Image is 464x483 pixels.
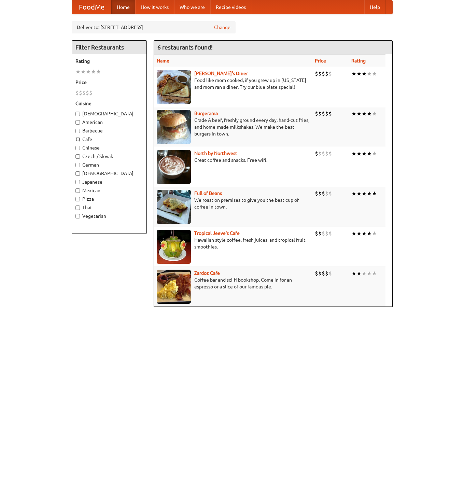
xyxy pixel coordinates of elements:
[157,270,191,304] img: zardoz.jpg
[372,230,377,237] li: ★
[75,171,80,176] input: [DEMOGRAPHIC_DATA]
[362,230,367,237] li: ★
[367,270,372,277] li: ★
[325,190,328,197] li: $
[157,276,309,290] p: Coffee bar and sci-fi bookshop. Come in for an espresso or a slice of our famous pie.
[75,127,143,134] label: Barbecue
[325,150,328,157] li: $
[157,44,213,51] ng-pluralize: 6 restaurants found!
[325,230,328,237] li: $
[75,120,80,125] input: American
[75,153,143,160] label: Czech / Slovak
[367,230,372,237] li: ★
[318,190,322,197] li: $
[325,110,328,117] li: $
[194,270,220,276] b: Zardoz Cafe
[75,100,143,107] h5: Cuisine
[75,205,80,210] input: Thai
[356,190,362,197] li: ★
[356,230,362,237] li: ★
[364,0,385,14] a: Help
[351,190,356,197] li: ★
[351,150,356,157] li: ★
[318,110,322,117] li: $
[86,68,91,75] li: ★
[111,0,135,14] a: Home
[318,230,322,237] li: $
[157,117,309,137] p: Grade A beef, freshly ground every day, hand-cut fries, and home-made milkshakes. We make the bes...
[322,190,325,197] li: $
[362,270,367,277] li: ★
[362,190,367,197] li: ★
[351,70,356,77] li: ★
[75,68,81,75] li: ★
[75,136,143,143] label: Cafe
[75,154,80,159] input: Czech / Slovak
[322,270,325,277] li: $
[75,137,80,142] input: Cafe
[351,58,366,63] a: Rating
[157,237,309,250] p: Hawaiian style coffee, fresh juices, and tropical fruit smoothies.
[367,150,372,157] li: ★
[328,150,332,157] li: $
[75,170,143,177] label: [DEMOGRAPHIC_DATA]
[75,110,143,117] label: [DEMOGRAPHIC_DATA]
[328,270,332,277] li: $
[194,230,240,236] a: Tropical Jeeve's Cafe
[328,190,332,197] li: $
[157,190,191,224] img: beans.jpg
[356,270,362,277] li: ★
[351,270,356,277] li: ★
[75,119,143,126] label: American
[356,70,362,77] li: ★
[157,157,309,164] p: Great coffee and snacks. Free wifi.
[157,230,191,264] img: jeeves.jpg
[75,144,143,151] label: Chinese
[75,187,143,194] label: Mexican
[372,110,377,117] li: ★
[75,179,143,185] label: Japanese
[322,70,325,77] li: $
[82,89,86,97] li: $
[194,71,248,76] a: [PERSON_NAME]'s Diner
[75,180,80,184] input: Japanese
[367,190,372,197] li: ★
[72,21,236,33] div: Deliver to: [STREET_ADDRESS]
[96,68,101,75] li: ★
[75,89,79,97] li: $
[75,146,80,150] input: Chinese
[86,89,89,97] li: $
[194,151,237,156] b: North by Northwest
[325,70,328,77] li: $
[72,41,146,54] h4: Filter Restaurants
[75,196,143,202] label: Pizza
[75,188,80,193] input: Mexican
[89,89,93,97] li: $
[157,110,191,144] img: burgerama.jpg
[372,150,377,157] li: ★
[135,0,174,14] a: How it works
[315,190,318,197] li: $
[372,190,377,197] li: ★
[328,230,332,237] li: $
[362,70,367,77] li: ★
[75,129,80,133] input: Barbecue
[75,197,80,201] input: Pizza
[75,204,143,211] label: Thai
[210,0,251,14] a: Recipe videos
[174,0,210,14] a: Who we are
[72,0,111,14] a: FoodMe
[315,150,318,157] li: $
[362,150,367,157] li: ★
[318,270,322,277] li: $
[315,110,318,117] li: $
[194,190,222,196] a: Full of Beans
[372,270,377,277] li: ★
[318,150,322,157] li: $
[351,230,356,237] li: ★
[81,68,86,75] li: ★
[367,110,372,117] li: ★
